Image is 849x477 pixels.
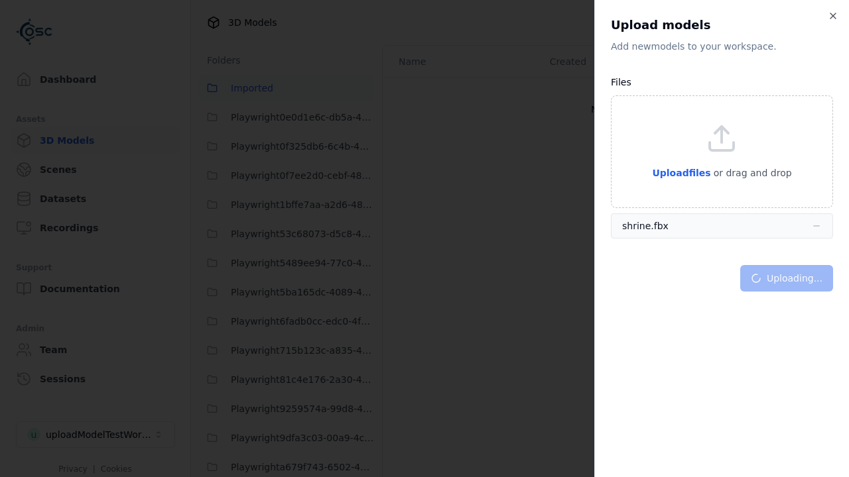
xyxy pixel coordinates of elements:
div: shrine.fbx [622,219,669,233]
p: Add new model s to your workspace. [611,40,833,53]
h2: Upload models [611,16,833,34]
label: Files [611,77,631,87]
span: Upload files [652,168,710,178]
p: or drag and drop [711,165,792,181]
